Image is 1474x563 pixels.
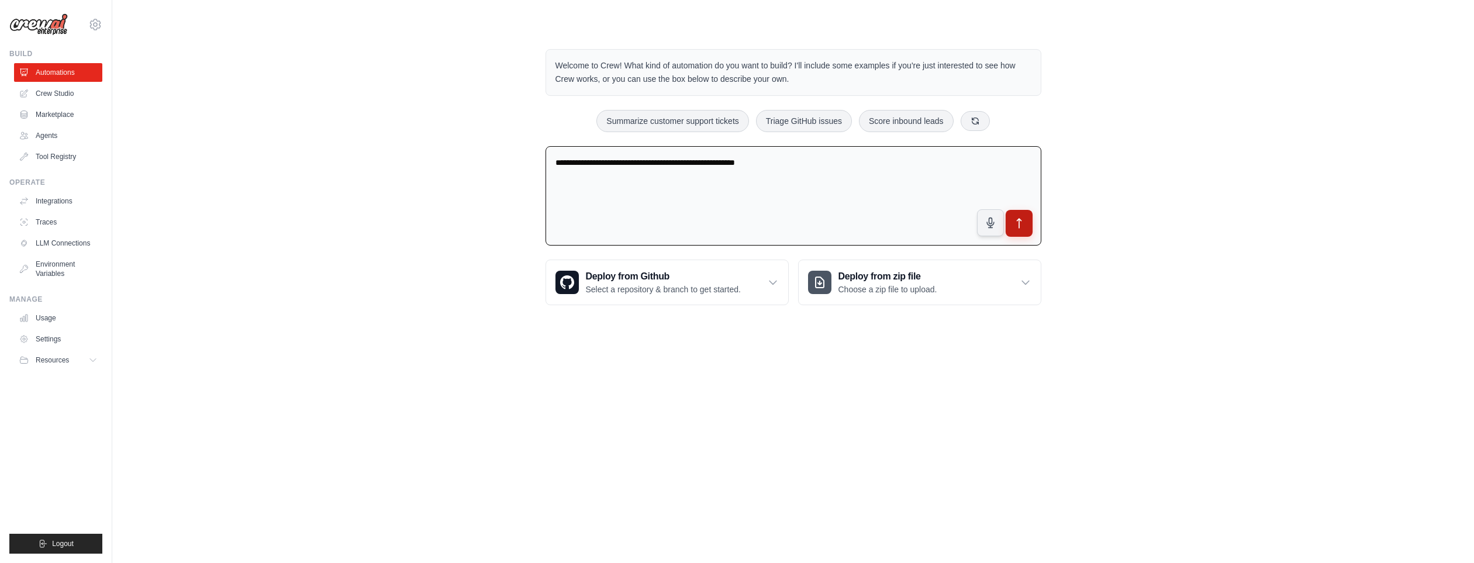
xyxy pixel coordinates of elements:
iframe: Chat Widget [1416,507,1474,563]
span: Resources [36,355,69,365]
a: Agents [14,126,102,145]
button: Resources [14,351,102,369]
span: Logout [52,539,74,548]
a: Crew Studio [14,84,102,103]
a: Environment Variables [14,255,102,283]
a: Usage [14,309,102,327]
a: Integrations [14,192,102,210]
a: Traces [14,213,102,232]
button: Summarize customer support tickets [596,110,748,132]
p: Welcome to Crew! What kind of automation do you want to build? I'll include some examples if you'... [555,59,1031,86]
a: Marketplace [14,105,102,124]
img: Logo [9,13,68,36]
button: Score inbound leads [859,110,954,132]
div: Operate [9,178,102,187]
a: Automations [14,63,102,82]
p: Select a repository & branch to get started. [586,284,741,295]
a: Settings [14,330,102,348]
h3: Deploy from Github [586,270,741,284]
a: LLM Connections [14,234,102,253]
button: Triage GitHub issues [756,110,852,132]
p: Choose a zip file to upload. [838,284,937,295]
button: Logout [9,534,102,554]
a: Tool Registry [14,147,102,166]
div: Build [9,49,102,58]
h3: Deploy from zip file [838,270,937,284]
div: Manage [9,295,102,304]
